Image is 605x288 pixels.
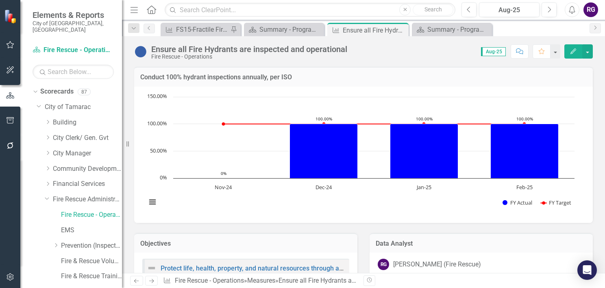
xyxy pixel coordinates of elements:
a: Building [53,118,122,127]
div: Open Intercom Messenger [577,260,597,280]
a: Fire Rescue - Operations [175,277,244,284]
div: Ensure all Fire Hydrants are inspected and operational [343,25,407,35]
a: Fire Rescue - Operations [33,46,114,55]
button: View chart menu, Chart [147,196,158,208]
a: Fire Rescue - Operations [61,210,122,220]
a: City Manager [53,149,122,158]
a: Community Development [53,164,122,174]
button: Aug-25 [479,2,540,17]
button: Search [413,4,453,15]
a: Fire & Rescue Training [61,272,122,281]
text: Dec-24 [316,183,332,191]
div: 87 [78,88,91,95]
div: Chart. Highcharts interactive chart. [142,93,585,215]
a: Measures [247,277,275,284]
a: FS15-Fractile Fire Rescue Response Time (Dispatch to Arrival) [163,24,229,35]
text: 100.00% [147,120,167,127]
div: Ensure all Fire Hydrants are inspected and operational [151,45,347,54]
div: Aug-25 [482,5,537,15]
text: Nov-24 [215,183,232,191]
a: Scorecards [40,87,74,96]
small: City of [GEOGRAPHIC_DATA], [GEOGRAPHIC_DATA] [33,20,114,33]
g: FY Actual, series 1 of 2. Bar series with 4 bars. [191,124,559,178]
img: Not Defined [147,263,157,273]
h3: Objectives [140,240,351,247]
span: Search [424,6,442,13]
path: Feb-25, 100. FY Actual. [491,124,559,178]
g: FY Target, series 2 of 2. Line with 4 data points. [222,122,526,125]
div: Ensure all Fire Hydrants are inspected and operational [279,277,433,284]
a: Fire Rescue Administration [53,195,122,204]
button: Show FY Target [541,199,571,206]
div: [PERSON_NAME] (Fire Rescue) [393,260,481,269]
h3: Conduct 100% hydrant inspections annually, per ISO [140,74,587,81]
button: Show FY Actual [503,199,532,206]
svg: Interactive chart [142,93,579,215]
a: City Clerk/ Gen. Gvt [53,133,122,143]
input: Search Below... [33,65,114,79]
text: 0% [221,170,226,176]
text: 100.00% [516,116,533,122]
img: ClearPoint Strategy [4,9,18,23]
a: City of Tamarac [45,103,122,112]
a: EMS [61,226,122,235]
div: Summary - Program Description (4520) [259,24,322,35]
button: RG [583,2,598,17]
a: Summary - Program Description (4501) [414,24,490,35]
span: Elements & Reports [33,10,114,20]
text: Feb-25 [516,183,533,191]
input: Search ClearPoint... [165,3,455,17]
text: 100.00% [416,116,433,122]
text: Jan-25 [416,183,431,191]
div: » » [163,276,357,286]
div: RG [378,259,389,270]
div: Summary - Program Description (4501) [427,24,490,35]
span: Aug-25 [481,47,506,56]
text: 150.00% [147,92,167,100]
div: FS15-Fractile Fire Rescue Response Time (Dispatch to Arrival) [176,24,229,35]
a: Prevention (Inspections) [61,241,122,251]
path: Nov-24, 100. FY Target. [222,122,225,125]
h3: Data Analyst [376,240,587,247]
img: No Information [134,45,147,58]
path: Jan-25, 100. FY Actual. [390,124,458,178]
div: Fire Rescue - Operations [151,54,347,60]
a: Fire & Rescue Volunteers [61,257,122,266]
text: 0% [160,174,167,181]
text: 50.00% [150,147,167,154]
path: Dec-24, 100. FY Actual. [290,124,358,178]
a: Financial Services [53,179,122,189]
a: Summary - Program Description (4520) [246,24,322,35]
text: 100.00% [316,116,332,122]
